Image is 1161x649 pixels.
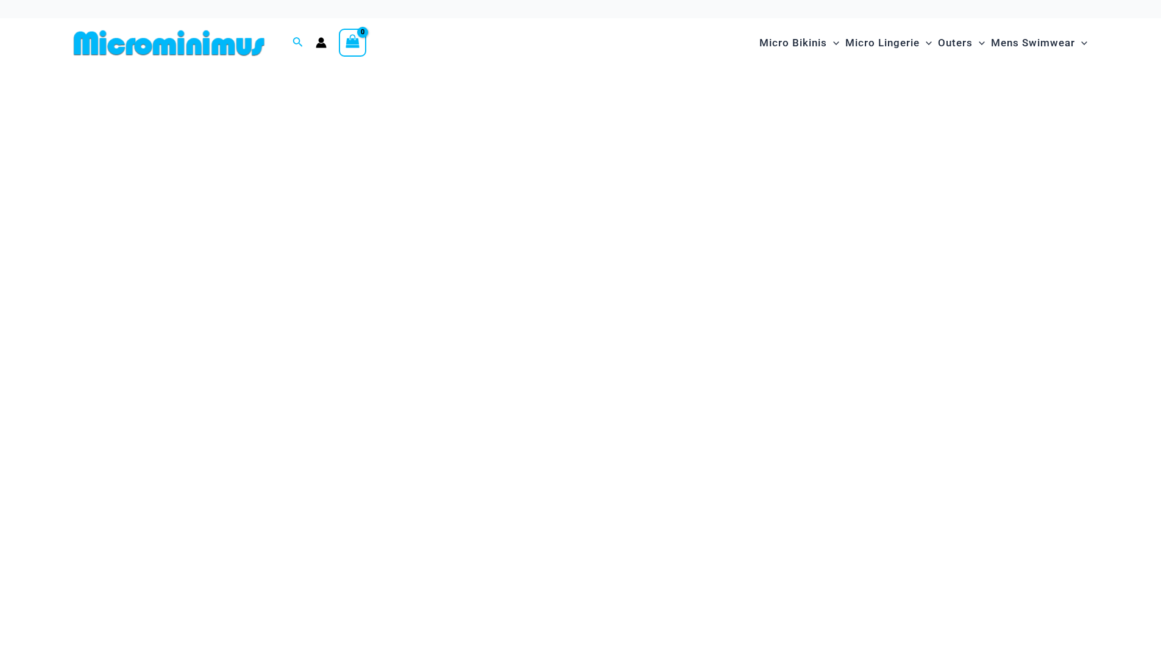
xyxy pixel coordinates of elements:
[935,24,988,62] a: OutersMenu ToggleMenu Toggle
[1075,27,1087,59] span: Menu Toggle
[988,24,1090,62] a: Mens SwimwearMenu ToggleMenu Toggle
[69,29,269,57] img: MM SHOP LOGO FLAT
[293,35,304,51] a: Search icon link
[316,37,327,48] a: Account icon link
[845,27,920,59] span: Micro Lingerie
[754,23,1093,63] nav: Site Navigation
[759,27,827,59] span: Micro Bikinis
[991,27,1075,59] span: Mens Swimwear
[973,27,985,59] span: Menu Toggle
[339,29,367,57] a: View Shopping Cart, empty
[938,27,973,59] span: Outers
[842,24,935,62] a: Micro LingerieMenu ToggleMenu Toggle
[756,24,842,62] a: Micro BikinisMenu ToggleMenu Toggle
[827,27,839,59] span: Menu Toggle
[920,27,932,59] span: Menu Toggle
